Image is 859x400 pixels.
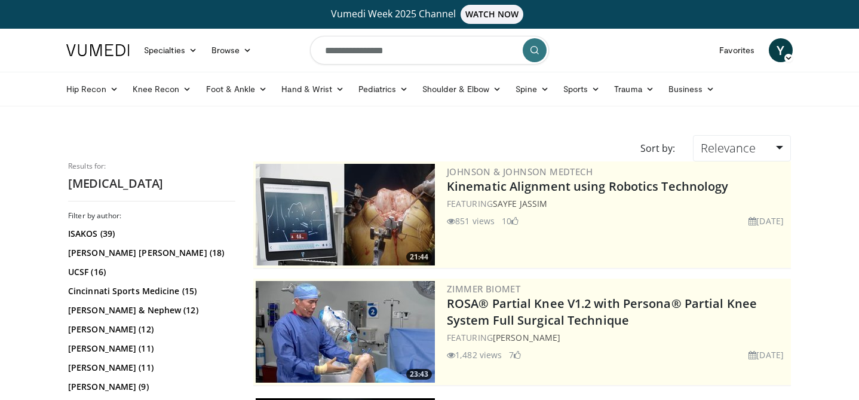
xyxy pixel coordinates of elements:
div: FEATURING [447,331,789,344]
a: Cincinnati Sports Medicine (15) [68,285,232,297]
span: WATCH NOW [461,5,524,24]
a: [PERSON_NAME] (11) [68,343,232,355]
li: 1,482 views [447,349,502,361]
a: Y [769,38,793,62]
span: 23:43 [406,369,432,380]
a: Favorites [712,38,762,62]
a: Spine [508,77,556,101]
a: ISAKOS (39) [68,228,232,240]
a: Hip Recon [59,77,125,101]
p: Results for: [68,161,235,171]
span: Relevance [701,140,756,156]
a: Hand & Wrist [274,77,351,101]
a: 21:44 [256,164,435,265]
a: [PERSON_NAME] (12) [68,323,232,335]
a: Foot & Ankle [199,77,275,101]
h2: [MEDICAL_DATA] [68,176,235,191]
a: Zimmer Biomet [447,283,520,295]
a: [PERSON_NAME] [PERSON_NAME] (18) [68,247,232,259]
a: ROSA® Partial Knee V1.2 with Persona® Partial Knee System Full Surgical Technique [447,295,757,328]
a: Sports [556,77,608,101]
a: Johnson & Johnson MedTech [447,166,593,178]
div: FEATURING [447,197,789,210]
a: 23:43 [256,281,435,383]
h3: Filter by author: [68,211,235,221]
a: [PERSON_NAME] & Nephew (12) [68,304,232,316]
input: Search topics, interventions [310,36,549,65]
a: [PERSON_NAME] (9) [68,381,232,393]
li: 7 [509,349,521,361]
li: [DATE] [748,215,784,227]
a: Pediatrics [351,77,415,101]
a: Knee Recon [125,77,199,101]
a: [PERSON_NAME] (11) [68,362,232,374]
a: Browse [204,38,259,62]
a: [PERSON_NAME] [493,332,560,343]
a: UCSF (16) [68,266,232,278]
a: Sayfe Jassim [493,198,547,209]
li: [DATE] [748,349,784,361]
a: Shoulder & Elbow [415,77,508,101]
a: Kinematic Alignment using Robotics Technology [447,178,729,194]
a: Specialties [137,38,204,62]
a: Relevance [693,135,791,161]
li: 851 views [447,215,495,227]
img: VuMedi Logo [66,44,130,56]
li: 10 [502,215,519,227]
img: 85482610-0380-4aae-aa4a-4a9be0c1a4f1.300x170_q85_crop-smart_upscale.jpg [256,164,435,265]
a: Business [661,77,722,101]
img: 99b1778f-d2b2-419a-8659-7269f4b428ba.300x170_q85_crop-smart_upscale.jpg [256,281,435,383]
a: Vumedi Week 2025 ChannelWATCH NOW [68,5,791,24]
div: Sort by: [631,135,684,161]
a: Trauma [607,77,661,101]
span: 21:44 [406,252,432,262]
